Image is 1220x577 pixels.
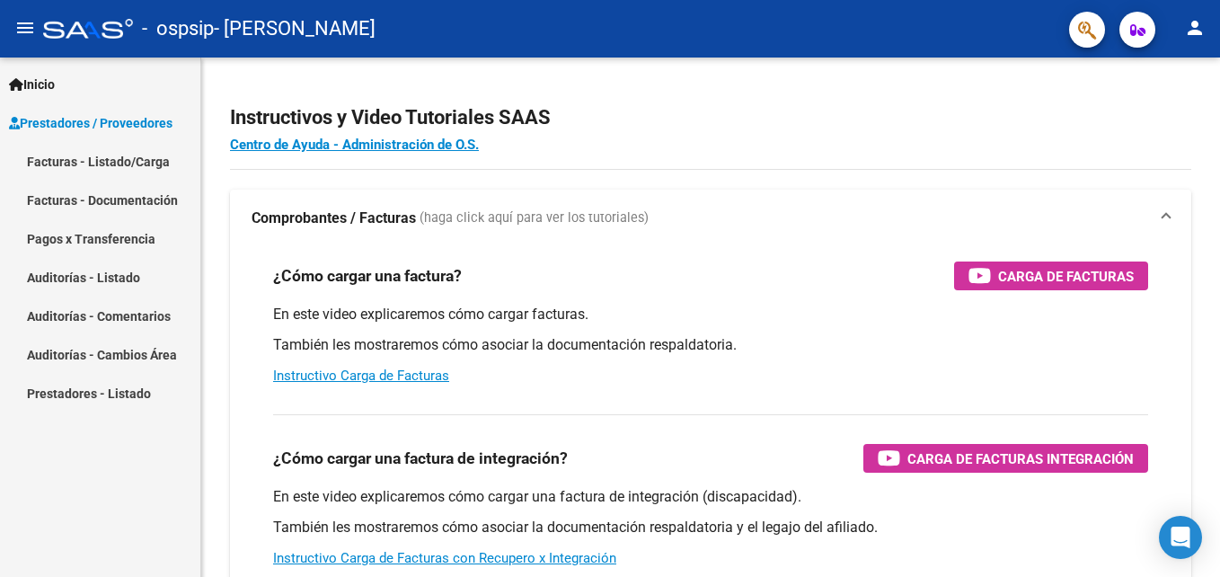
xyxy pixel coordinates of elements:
span: Carga de Facturas [998,265,1134,288]
span: - ospsip [142,9,214,49]
a: Instructivo Carga de Facturas con Recupero x Integración [273,550,616,566]
p: En este video explicaremos cómo cargar una factura de integración (discapacidad). [273,487,1148,507]
h2: Instructivos y Video Tutoriales SAAS [230,101,1191,135]
p: También les mostraremos cómo asociar la documentación respaldatoria. [273,335,1148,355]
mat-icon: menu [14,17,36,39]
h3: ¿Cómo cargar una factura? [273,263,462,288]
span: (haga click aquí para ver los tutoriales) [420,209,649,228]
strong: Comprobantes / Facturas [252,209,416,228]
button: Carga de Facturas [954,262,1148,290]
span: - [PERSON_NAME] [214,9,376,49]
button: Carga de Facturas Integración [863,444,1148,473]
h3: ¿Cómo cargar una factura de integración? [273,446,568,471]
a: Centro de Ayuda - Administración de O.S. [230,137,479,153]
span: Carga de Facturas Integración [907,448,1134,470]
span: Inicio [9,75,55,94]
div: Open Intercom Messenger [1159,516,1202,559]
p: En este video explicaremos cómo cargar facturas. [273,305,1148,324]
mat-icon: person [1184,17,1206,39]
span: Prestadores / Proveedores [9,113,172,133]
p: También les mostraremos cómo asociar la documentación respaldatoria y el legajo del afiliado. [273,518,1148,537]
a: Instructivo Carga de Facturas [273,368,449,384]
mat-expansion-panel-header: Comprobantes / Facturas (haga click aquí para ver los tutoriales) [230,190,1191,247]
